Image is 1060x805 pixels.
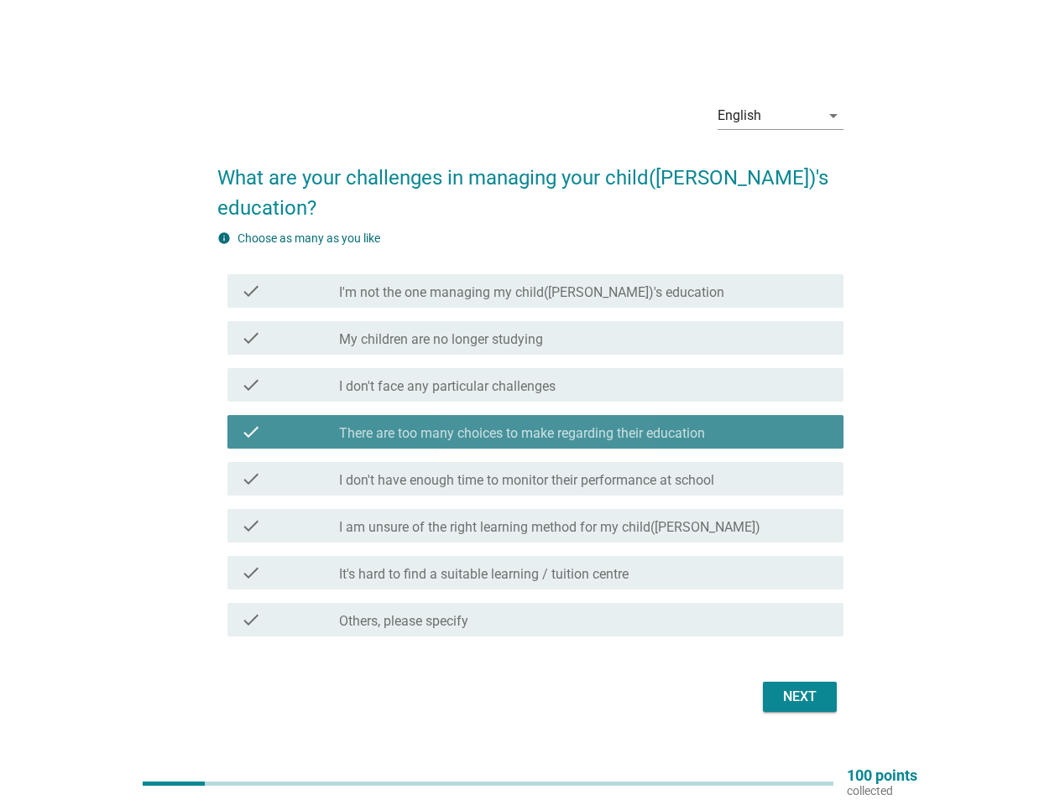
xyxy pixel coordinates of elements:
label: I don't face any particular challenges [339,378,556,395]
label: I'm not the one managing my child([PERSON_NAME])'s education [339,284,724,301]
i: check [241,422,261,442]
label: It's hard to find a suitable learning / tuition centre [339,566,629,583]
i: check [241,328,261,348]
i: info [217,231,231,245]
div: English [718,108,761,123]
button: Next [763,682,837,712]
i: check [241,563,261,583]
label: I don't have enough time to monitor their performance at school [339,472,714,489]
label: Others, please specify [339,613,468,630]
i: check [241,469,261,489]
i: arrow_drop_down [823,106,843,126]
i: check [241,610,261,630]
p: collected [847,783,917,798]
label: I am unsure of the right learning method for my child([PERSON_NAME]) [339,519,760,536]
label: There are too many choices to make regarding their education [339,425,705,442]
div: Next [776,687,823,707]
label: My children are no longer studying [339,331,543,348]
h2: What are your challenges in managing your child([PERSON_NAME])'s education? [217,146,843,223]
label: Choose as many as you like [238,231,380,245]
i: check [241,281,261,301]
i: check [241,375,261,395]
p: 100 points [847,768,917,783]
i: check [241,516,261,536]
